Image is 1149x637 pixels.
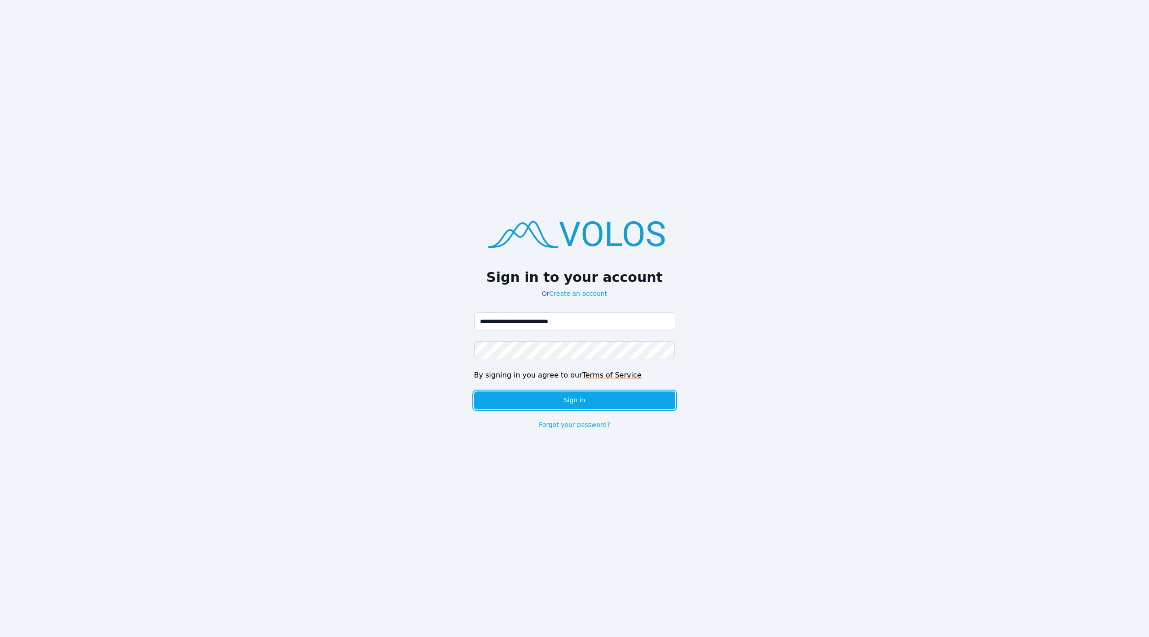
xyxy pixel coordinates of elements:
[474,208,675,259] img: logo.png
[474,269,675,286] h2: Sign in to your account
[474,289,675,298] p: Or
[550,290,608,297] a: Create an account
[539,420,610,429] a: Forgot your password?
[582,371,642,379] a: Terms of Service
[474,391,675,409] button: Sign in
[474,370,675,381] div: By signing in you agree to our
